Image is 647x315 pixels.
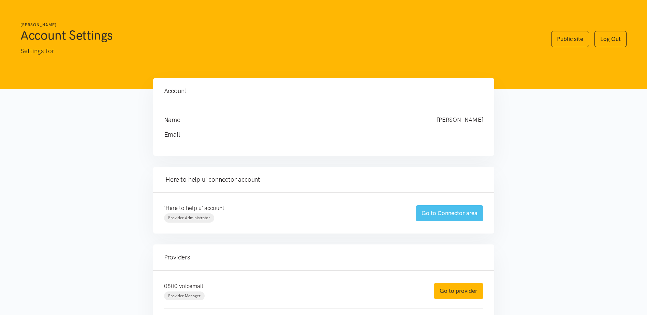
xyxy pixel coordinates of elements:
[416,205,483,221] a: Go to Connector area
[164,253,483,262] h4: Providers
[164,130,470,139] h4: Email
[168,215,210,220] span: Provider Administrator
[164,175,483,184] h4: 'Here to help u' connector account
[164,115,423,125] h4: Name
[164,204,402,213] p: 'Here to help u' account
[430,115,490,125] div: [PERSON_NAME]
[164,282,420,291] p: 0800 voicemail
[168,294,201,298] span: Provider Manager
[434,283,483,299] a: Go to provider
[20,46,538,56] p: Settings for
[20,22,538,28] h6: [PERSON_NAME]
[551,31,589,47] a: Public site
[594,31,627,47] a: Log Out
[20,27,538,43] h1: Account Settings
[164,86,483,96] h4: Account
